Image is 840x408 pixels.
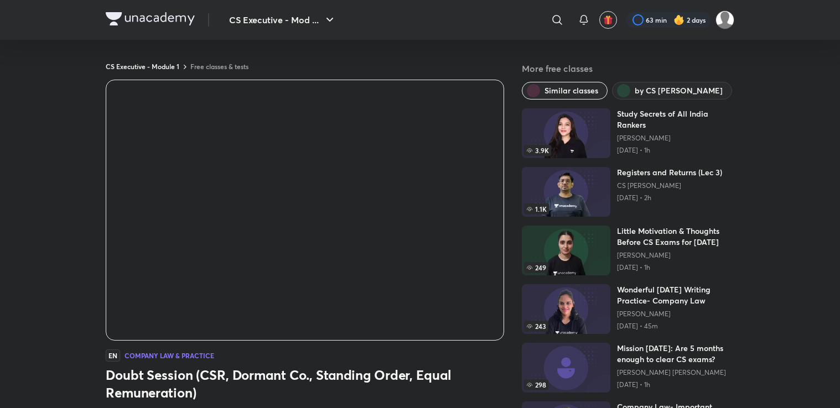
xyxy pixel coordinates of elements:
a: [PERSON_NAME] [617,134,734,143]
a: Company Logo [106,12,195,28]
span: Similar classes [545,85,598,96]
img: Company Logo [106,12,195,25]
h4: Company Law & Practice [125,352,214,359]
img: avatar [603,15,613,25]
span: by CS Amit Vohra [635,85,723,96]
a: Free classes & tests [190,62,248,71]
a: [PERSON_NAME] [PERSON_NAME] [617,368,734,377]
button: by CS Amit Vohra [612,82,732,100]
p: [DATE] • 2h [617,193,722,202]
span: 298 [524,379,548,390]
h6: Wonderful [DATE] Writing Practice- Company Law [617,284,734,306]
p: [DATE] • 1h [617,263,734,272]
p: [DATE] • 45m [617,322,734,331]
a: [PERSON_NAME] [617,251,734,260]
span: 243 [524,321,548,332]
h3: Doubt Session (CSR, Dormant Co., Standing Order, Equal Remuneration) [106,366,504,401]
span: 1.1K [524,203,549,215]
h6: Registers and Returns (Lec 3) [617,167,722,178]
span: 249 [524,262,548,273]
p: [DATE] • 1h [617,146,734,155]
span: 3.9K [524,145,551,156]
a: CS Executive - Module 1 [106,62,179,71]
button: CS Executive - Mod ... [222,9,343,31]
span: EN [106,349,120,362]
iframe: Class [106,80,504,340]
button: avatar [599,11,617,29]
a: CS [PERSON_NAME] [617,181,722,190]
h6: Study Secrets of All India Rankers [617,108,734,130]
h6: Little Motivation & Thoughts Before CS Exams for [DATE] [617,226,734,248]
img: Abhinit yas [715,11,734,29]
a: [PERSON_NAME] [617,310,734,318]
img: streak [673,14,685,25]
h6: Mission [DATE]: Are 5 months enough to clear CS exams? [617,343,734,365]
h5: More free classes [522,62,734,75]
p: [DATE] • 1h [617,380,734,389]
button: Similar classes [522,82,608,100]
